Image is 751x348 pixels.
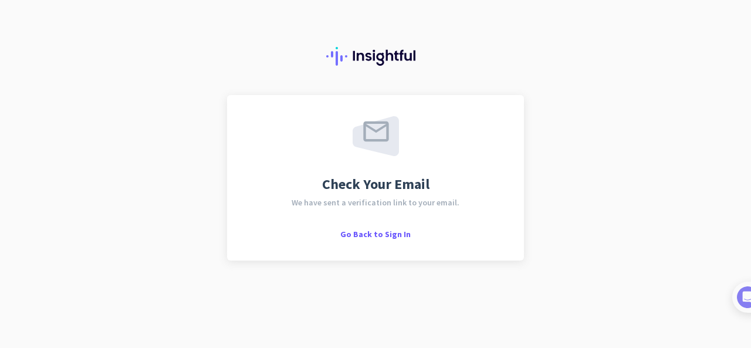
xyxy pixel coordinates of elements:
[292,198,459,207] span: We have sent a verification link to your email.
[322,177,429,191] span: Check Your Email
[340,229,411,239] span: Go Back to Sign In
[353,116,399,156] img: email-sent
[326,47,425,66] img: Insightful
